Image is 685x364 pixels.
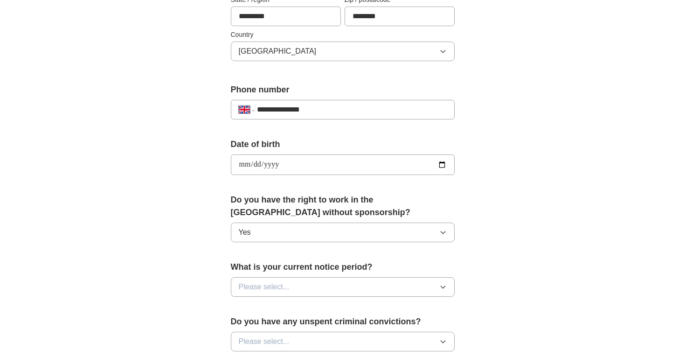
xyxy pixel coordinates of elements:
label: Phone number [231,84,455,96]
button: Please select... [231,277,455,297]
button: [GEOGRAPHIC_DATA] [231,42,455,61]
button: Yes [231,223,455,242]
button: Please select... [231,332,455,351]
label: Do you have the right to work in the [GEOGRAPHIC_DATA] without sponsorship? [231,194,455,219]
span: Please select... [239,281,290,293]
label: Do you have any unspent criminal convictions? [231,315,455,328]
span: Yes [239,227,251,238]
label: Country [231,30,455,40]
label: What is your current notice period? [231,261,455,273]
span: [GEOGRAPHIC_DATA] [239,46,317,57]
span: Please select... [239,336,290,347]
label: Date of birth [231,138,455,151]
